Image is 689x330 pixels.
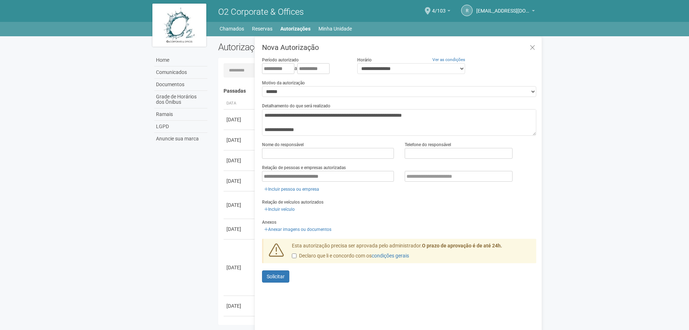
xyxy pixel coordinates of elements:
a: Chamados [220,24,244,34]
label: Anexos [262,219,276,226]
a: Home [154,54,207,66]
th: Data [224,98,256,110]
button: Solicitar [262,270,289,283]
a: r [461,5,473,16]
div: [DATE] [226,177,253,185]
a: [EMAIL_ADDRESS][DOMAIN_NAME] [476,9,535,15]
div: [DATE] [226,226,253,233]
label: Declaro que li e concordo com os [292,252,409,260]
span: O2 Corporate & Offices [218,7,304,17]
a: 4/103 [432,9,450,15]
a: Reservas [252,24,272,34]
a: Ramais [154,108,207,121]
label: Nome do responsável [262,141,304,148]
label: Relação de veículos autorizados [262,199,323,205]
div: [DATE] [226,136,253,144]
a: Ver as condições [432,57,465,62]
span: 4/103 [432,1,446,14]
img: logo.jpg [152,4,206,47]
div: a [262,63,346,74]
h2: Autorizações [218,42,372,52]
div: [DATE] [226,264,253,271]
a: Autorizações [280,24,311,34]
span: riodejaneiro.o2corporate@regus.com [476,1,530,14]
div: [DATE] [226,302,253,310]
label: Telefone do responsável [405,141,451,148]
label: Período autorizado [262,57,299,63]
a: Comunicados [154,66,207,79]
h4: Passadas [224,88,532,94]
a: Anuncie sua marca [154,133,207,145]
label: Detalhamento do que será realizado [262,103,330,109]
a: Anexar imagens ou documentos [262,226,334,233]
a: Minha Unidade [318,24,352,34]
div: [DATE] [226,116,253,123]
label: Relação de pessoas e empresas autorizadas [262,164,346,171]
div: Esta autorização precisa ser aprovada pelo administrador. [286,242,537,263]
label: Motivo da autorização [262,80,305,86]
a: Grade de Horários dos Ônibus [154,91,207,108]
div: [DATE] [226,157,253,164]
a: Documentos [154,79,207,91]
div: [DATE] [226,201,253,209]
strong: O prazo de aprovação é de até 24h. [422,243,502,248]
a: LGPD [154,121,207,133]
a: Incluir pessoa ou empresa [262,185,321,193]
h3: Nova Autorização [262,44,536,51]
a: Incluir veículo [262,205,297,213]
label: Horário [357,57,372,63]
span: Solicitar [267,274,285,279]
a: condições gerais [372,253,409,259]
input: Declaro que li e concordo com oscondições gerais [292,254,297,258]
